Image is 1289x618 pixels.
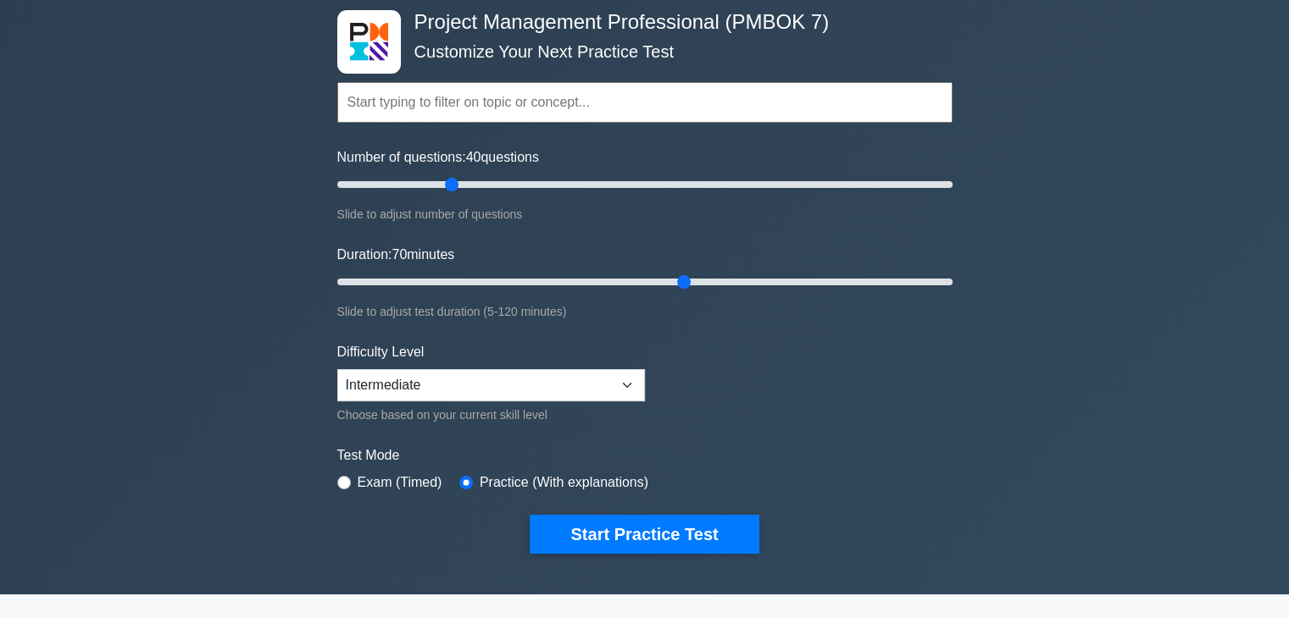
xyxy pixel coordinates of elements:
[337,342,425,362] label: Difficulty Level
[408,10,870,35] h4: Project Management Professional (PMBOK 7)
[337,245,455,265] label: Duration: minutes
[337,405,645,425] div: Choose based on your current skill level
[337,204,953,224] div: Slide to adjust number of questions
[392,247,407,262] span: 70
[337,301,953,322] div: Slide to adjust test duration (5-120 minutes)
[337,147,539,168] label: Number of questions: questions
[480,472,648,493] label: Practice (With explanations)
[358,472,442,493] label: Exam (Timed)
[530,515,758,554] button: Start Practice Test
[337,82,953,123] input: Start typing to filter on topic or concept...
[337,445,953,466] label: Test Mode
[466,150,481,164] span: 40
